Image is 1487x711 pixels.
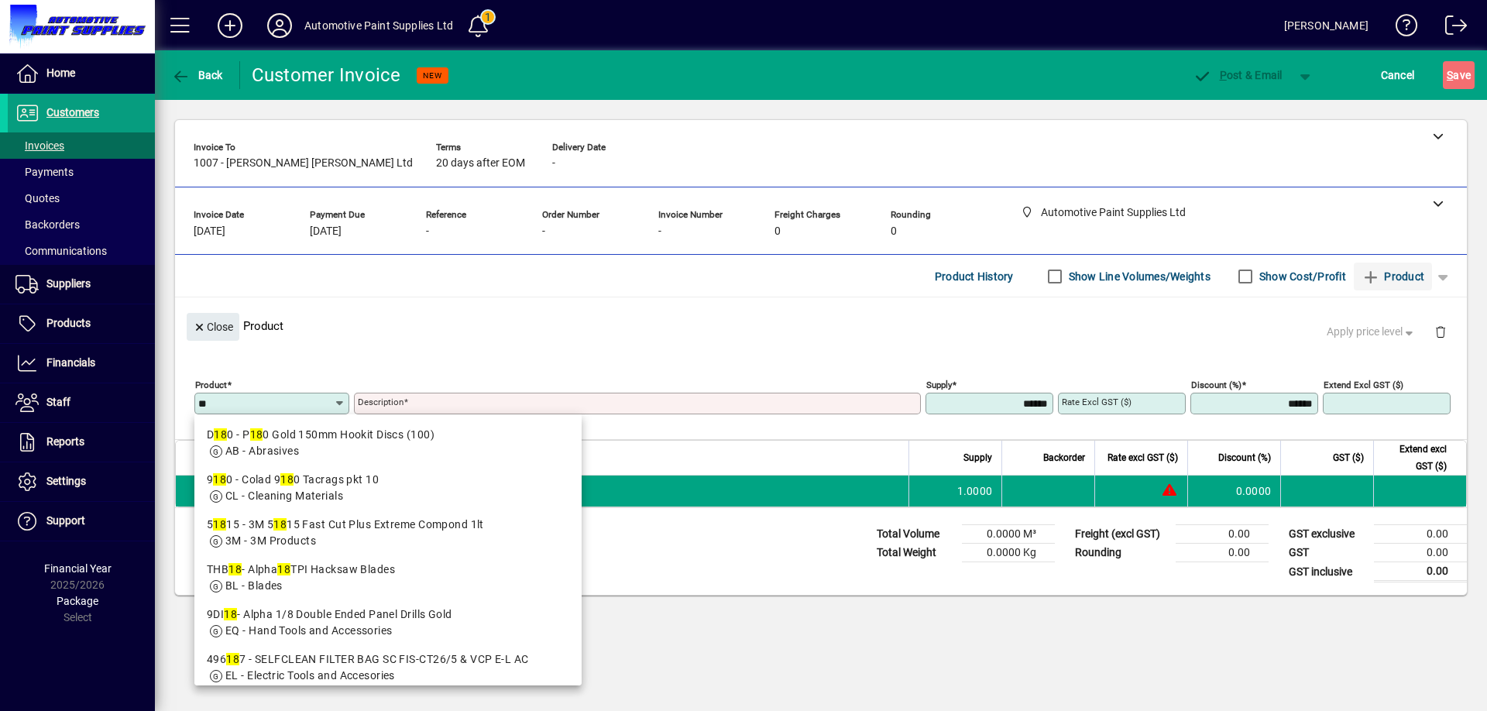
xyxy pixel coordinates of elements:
[1422,313,1459,350] button: Delete
[1384,3,1418,53] a: Knowledge Base
[1422,325,1459,338] app-page-header-button: Delete
[194,225,225,238] span: [DATE]
[1176,525,1269,544] td: 0.00
[207,472,569,488] div: 9 0 - Colad 9 0 Tacrags pkt 10
[1281,562,1374,582] td: GST inclusive
[252,63,401,88] div: Customer Invoice
[1281,525,1374,544] td: GST exclusive
[224,608,237,620] em: 18
[167,61,227,89] button: Back
[1062,397,1132,407] mat-label: Rate excl GST ($)
[207,427,569,443] div: D 0 - P 0 Gold 150mm Hookit Discs (100)
[15,166,74,178] span: Payments
[194,645,582,690] mat-option: 496187 - SELFCLEAN FILTER BAG SC FIS-CT26/5 & VCP E-L AC
[44,562,112,575] span: Financial Year
[175,297,1467,354] div: Product
[213,473,226,486] em: 18
[774,225,781,238] span: 0
[207,606,569,623] div: 9DI - Alpha 1/8 Double Ended Panel Drills Gold
[225,445,299,457] span: AB - Abrasives
[1066,269,1211,284] label: Show Line Volumes/Weights
[214,428,227,441] em: 18
[962,525,1055,544] td: 0.0000 M³
[46,514,85,527] span: Support
[962,544,1055,562] td: 0.0000 Kg
[1284,13,1369,38] div: [PERSON_NAME]
[183,319,243,333] app-page-header-button: Close
[358,397,404,407] mat-label: Description
[250,428,263,441] em: 18
[891,225,897,238] span: 0
[1374,525,1467,544] td: 0.00
[423,70,442,81] span: NEW
[46,356,95,369] span: Financials
[226,653,239,665] em: 18
[1327,324,1417,340] span: Apply price level
[46,317,91,329] span: Products
[8,383,155,422] a: Staff
[1374,544,1467,562] td: 0.00
[8,462,155,501] a: Settings
[1067,525,1176,544] td: Freight (excl GST)
[195,380,227,390] mat-label: Product
[280,473,294,486] em: 18
[277,563,290,575] em: 18
[957,483,993,499] span: 1.0000
[46,67,75,79] span: Home
[194,510,582,555] mat-option: 51815 - 3M 51815 Fast Cut Plus Extreme Compond 1lt
[8,211,155,238] a: Backorders
[8,502,155,541] a: Support
[963,449,992,466] span: Supply
[207,651,569,668] div: 496 7 - SELFCLEAN FILTER BAG SC FIS-CT26/5 & VCP E-L AC
[8,265,155,304] a: Suppliers
[225,534,316,547] span: 3M - 3M Products
[228,563,242,575] em: 18
[15,139,64,152] span: Invoices
[225,669,395,682] span: EL - Electric Tools and Accesories
[155,61,240,89] app-page-header-button: Back
[929,263,1020,290] button: Product History
[46,396,70,408] span: Staff
[304,13,453,38] div: Automotive Paint Supplies Ltd
[187,313,239,341] button: Close
[935,264,1014,289] span: Product History
[658,225,661,238] span: -
[310,225,342,238] span: [DATE]
[1218,449,1271,466] span: Discount (%)
[194,555,582,600] mat-option: THB18 - Alpha 18TPI Hacksaw Blades
[273,518,287,531] em: 18
[225,489,343,502] span: CL - Cleaning Materials
[57,595,98,607] span: Package
[225,624,393,637] span: EQ - Hand Tools and Accessories
[193,314,233,340] span: Close
[194,421,582,465] mat-option: D180 - P180 Gold 150mm Hookit Discs (100)
[869,544,962,562] td: Total Weight
[1256,269,1346,284] label: Show Cost/Profit
[8,132,155,159] a: Invoices
[1191,380,1241,390] mat-label: Discount (%)
[869,525,962,544] td: Total Volume
[194,600,582,645] mat-option: 9DI18 - Alpha 1/8 Double Ended Panel Drills Gold
[8,159,155,185] a: Payments
[1185,61,1290,89] button: Post & Email
[46,475,86,487] span: Settings
[15,192,60,204] span: Quotes
[1193,69,1283,81] span: ost & Email
[1067,544,1176,562] td: Rounding
[1281,544,1374,562] td: GST
[1187,476,1280,507] td: 0.0000
[205,12,255,39] button: Add
[1383,441,1447,475] span: Extend excl GST ($)
[8,238,155,264] a: Communications
[1320,318,1423,346] button: Apply price level
[8,304,155,343] a: Products
[207,517,569,533] div: 5 15 - 3M 5 15 Fast Cut Plus Extreme Compond 1lt
[1381,63,1415,88] span: Cancel
[1324,380,1403,390] mat-label: Extend excl GST ($)
[1220,69,1227,81] span: P
[194,157,413,170] span: 1007 - [PERSON_NAME] [PERSON_NAME] Ltd
[225,579,283,592] span: BL - Blades
[1447,69,1453,81] span: S
[46,435,84,448] span: Reports
[1043,449,1085,466] span: Backorder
